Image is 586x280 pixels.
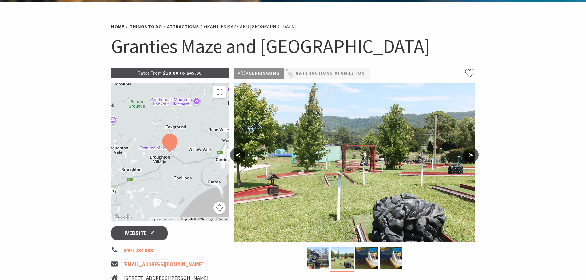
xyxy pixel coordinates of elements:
[125,229,154,237] span: Website
[123,261,204,268] a: [EMAIL_ADDRESS][DOMAIN_NAME]
[111,68,229,78] p: $10.00 to $45.00
[151,217,177,221] button: Keyboard shortcuts
[213,86,226,98] button: Toggle fullscreen view
[181,217,214,221] span: Map data ©2025 Google
[111,226,168,240] a: Website
[167,23,199,30] a: Attractions
[234,68,284,79] p: Gerringong
[111,23,124,30] a: Home
[213,202,226,214] button: Map camera controls
[113,213,133,221] a: Open this area in Google Maps (opens a new window)
[307,247,329,269] img: Granties Slide
[296,69,333,77] a: #Attractions
[130,23,162,30] a: Things To Do
[113,213,133,221] img: Google
[463,148,479,162] button: >
[218,217,227,221] a: Terms (opens in new tab)
[335,69,365,77] a: #Family Fun
[380,247,402,269] img: Fun Park
[355,247,378,269] img: Fun Park
[204,23,296,31] li: Granties Maze and [GEOGRAPHIC_DATA]
[230,148,245,162] button: <
[111,34,475,59] h1: Granties Maze and [GEOGRAPHIC_DATA]
[138,70,163,76] span: Rates From:
[238,70,249,76] span: Area
[123,247,153,254] a: 0407 284 888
